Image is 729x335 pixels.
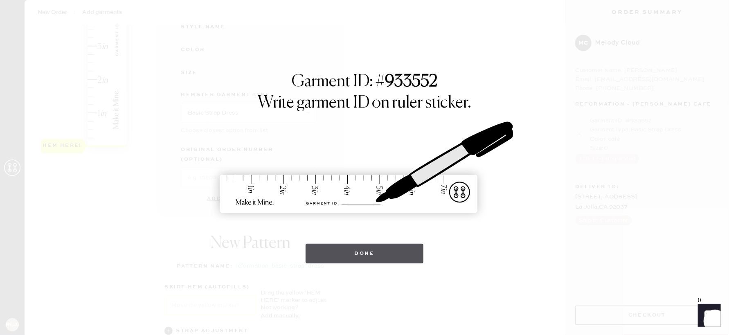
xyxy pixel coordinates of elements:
strong: 933552 [385,74,437,90]
h1: Garment ID: # [292,72,437,93]
img: ruler-sticker-sharpie.svg [211,101,518,236]
h1: Write garment ID on ruler sticker. [258,93,471,113]
iframe: Front Chat [690,298,725,333]
button: Done [306,244,424,263]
